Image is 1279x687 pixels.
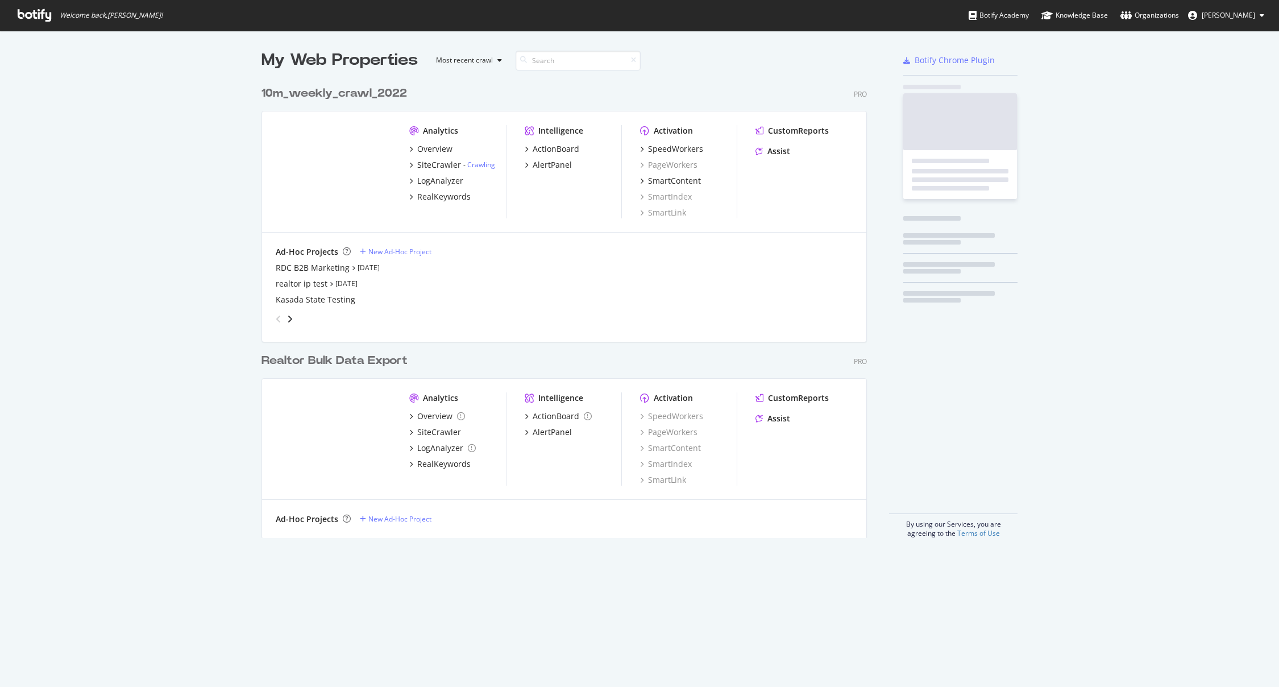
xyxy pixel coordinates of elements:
[640,207,686,218] a: SmartLink
[767,146,790,157] div: Assist
[648,143,703,155] div: SpeedWorkers
[409,191,471,202] a: RealKeywords
[417,175,463,187] div: LogAnalyzer
[854,89,867,99] div: Pro
[261,85,407,102] div: 10m_weekly_crawl_2022
[409,175,463,187] a: LogAnalyzer
[423,392,458,404] div: Analytics
[755,125,829,136] a: CustomReports
[286,313,294,325] div: angle-right
[654,125,693,136] div: Activation
[271,310,286,328] div: angle-left
[417,442,463,454] div: LogAnalyzer
[261,72,876,538] div: grid
[409,427,461,438] a: SiteCrawler
[423,125,458,136] div: Analytics
[854,357,867,366] div: Pro
[417,411,452,422] div: Overview
[640,474,686,486] a: SmartLink
[276,392,391,485] img: realtorsecondary.com
[358,263,380,272] a: [DATE]
[1202,10,1255,20] span: Bengu Eker
[648,175,701,187] div: SmartContent
[1041,10,1108,21] div: Knowledge Base
[1120,10,1179,21] div: Organizations
[368,247,431,256] div: New Ad-Hoc Project
[276,294,355,305] a: Kasada State Testing
[525,159,572,171] a: AlertPanel
[436,57,493,64] div: Most recent crawl
[276,246,338,258] div: Ad-Hoc Projects
[654,392,693,404] div: Activation
[261,85,412,102] a: 10m_weekly_crawl_2022
[768,392,829,404] div: CustomReports
[768,125,829,136] div: CustomReports
[276,514,338,525] div: Ad-Hoc Projects
[467,160,495,169] a: Crawling
[640,411,703,422] a: SpeedWorkers
[640,191,692,202] a: SmartIndex
[525,427,572,438] a: AlertPanel
[533,159,572,171] div: AlertPanel
[538,125,583,136] div: Intelligence
[261,353,412,369] a: Realtor Bulk Data Export
[969,10,1029,21] div: Botify Academy
[903,55,995,66] a: Botify Chrome Plugin
[640,427,697,438] a: PageWorkers
[463,160,495,169] div: -
[409,411,465,422] a: Overview
[640,159,697,171] a: PageWorkers
[755,392,829,404] a: CustomReports
[767,413,790,424] div: Assist
[417,143,452,155] div: Overview
[417,427,461,438] div: SiteCrawler
[533,427,572,438] div: AlertPanel
[640,442,701,454] a: SmartContent
[409,159,495,171] a: SiteCrawler- Crawling
[360,514,431,524] a: New Ad-Hoc Project
[640,458,692,470] a: SmartIndex
[417,159,461,171] div: SiteCrawler
[276,278,327,289] a: realtor ip test
[360,247,431,256] a: New Ad-Hoc Project
[409,143,452,155] a: Overview
[640,143,703,155] a: SpeedWorkers
[755,146,790,157] a: Assist
[538,392,583,404] div: Intelligence
[525,143,579,155] a: ActionBoard
[276,262,350,274] a: RDC B2B Marketing
[957,528,1000,538] a: Terms of Use
[889,514,1018,538] div: By using our Services, you are agreeing to the
[417,191,471,202] div: RealKeywords
[409,442,476,454] a: LogAnalyzer
[915,55,995,66] div: Botify Chrome Plugin
[516,51,641,71] input: Search
[261,49,418,72] div: My Web Properties
[335,279,358,288] a: [DATE]
[640,175,701,187] a: SmartContent
[276,125,391,217] img: realtor.com
[417,458,471,470] div: RealKeywords
[755,413,790,424] a: Assist
[1179,6,1273,24] button: [PERSON_NAME]
[427,51,506,69] button: Most recent crawl
[533,411,579,422] div: ActionBoard
[261,353,408,369] div: Realtor Bulk Data Export
[368,514,431,524] div: New Ad-Hoc Project
[60,11,163,20] span: Welcome back, [PERSON_NAME] !
[409,458,471,470] a: RealKeywords
[525,411,592,422] a: ActionBoard
[533,143,579,155] div: ActionBoard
